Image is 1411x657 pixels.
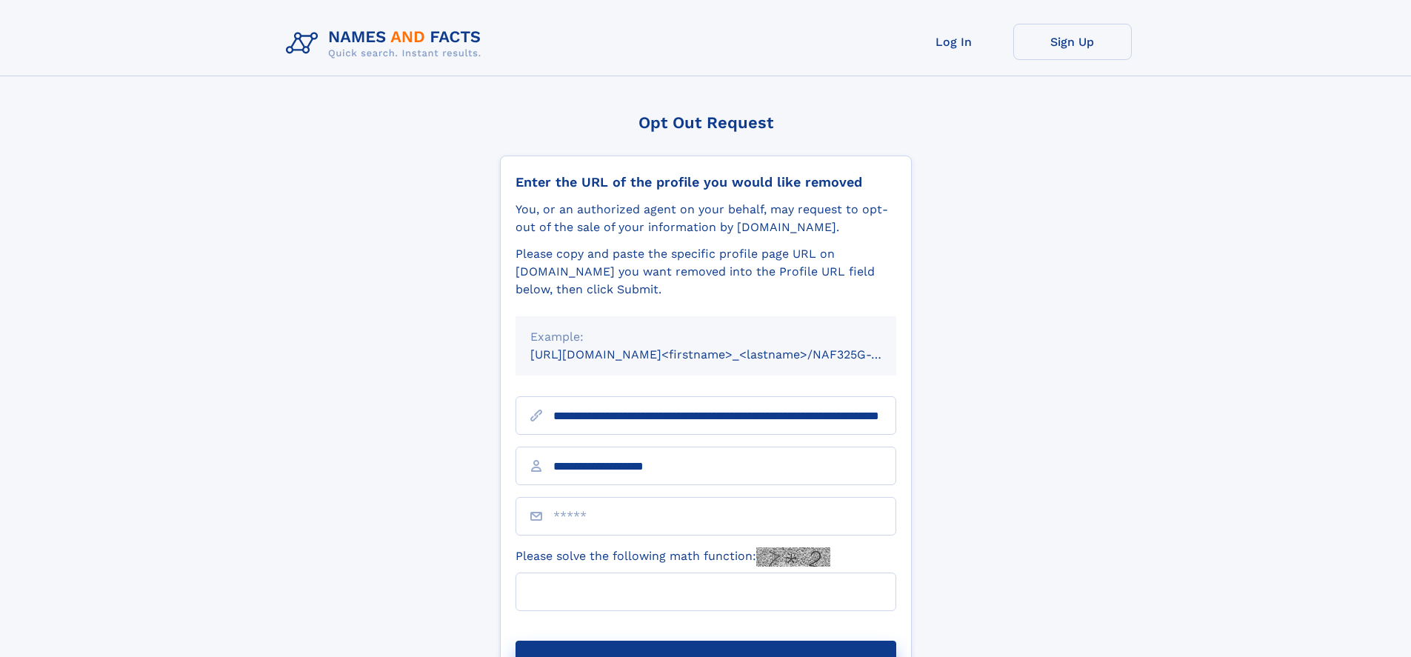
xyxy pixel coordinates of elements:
[516,201,896,236] div: You, or an authorized agent on your behalf, may request to opt-out of the sale of your informatio...
[895,24,1013,60] a: Log In
[516,547,830,567] label: Please solve the following math function:
[516,174,896,190] div: Enter the URL of the profile you would like removed
[530,328,881,346] div: Example:
[280,24,493,64] img: Logo Names and Facts
[1013,24,1132,60] a: Sign Up
[500,113,912,132] div: Opt Out Request
[530,347,924,361] small: [URL][DOMAIN_NAME]<firstname>_<lastname>/NAF325G-xxxxxxxx
[516,245,896,299] div: Please copy and paste the specific profile page URL on [DOMAIN_NAME] you want removed into the Pr...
